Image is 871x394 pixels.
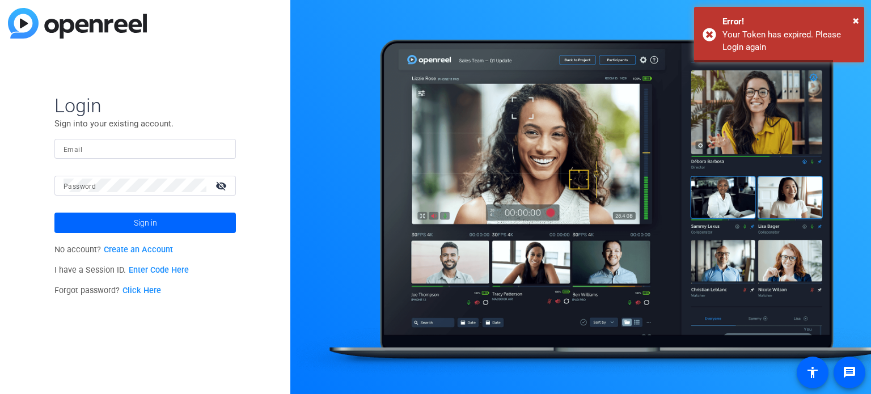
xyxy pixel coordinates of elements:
span: × [853,14,859,27]
span: Login [54,94,236,117]
span: Sign in [134,209,157,237]
mat-label: Password [64,183,96,190]
a: Enter Code Here [129,265,189,275]
a: Click Here [122,286,161,295]
div: Error! [722,15,856,28]
img: blue-gradient.svg [8,8,147,39]
span: Forgot password? [54,286,161,295]
mat-icon: message [843,366,856,379]
mat-label: Email [64,146,82,154]
div: Your Token has expired. Please Login again [722,28,856,54]
mat-icon: accessibility [806,366,819,379]
span: I have a Session ID. [54,265,189,275]
a: Create an Account [104,245,173,255]
mat-icon: visibility_off [209,177,236,194]
p: Sign into your existing account. [54,117,236,130]
button: Sign in [54,213,236,233]
input: Enter Email Address [64,142,227,155]
span: No account? [54,245,173,255]
button: Close [853,12,859,29]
